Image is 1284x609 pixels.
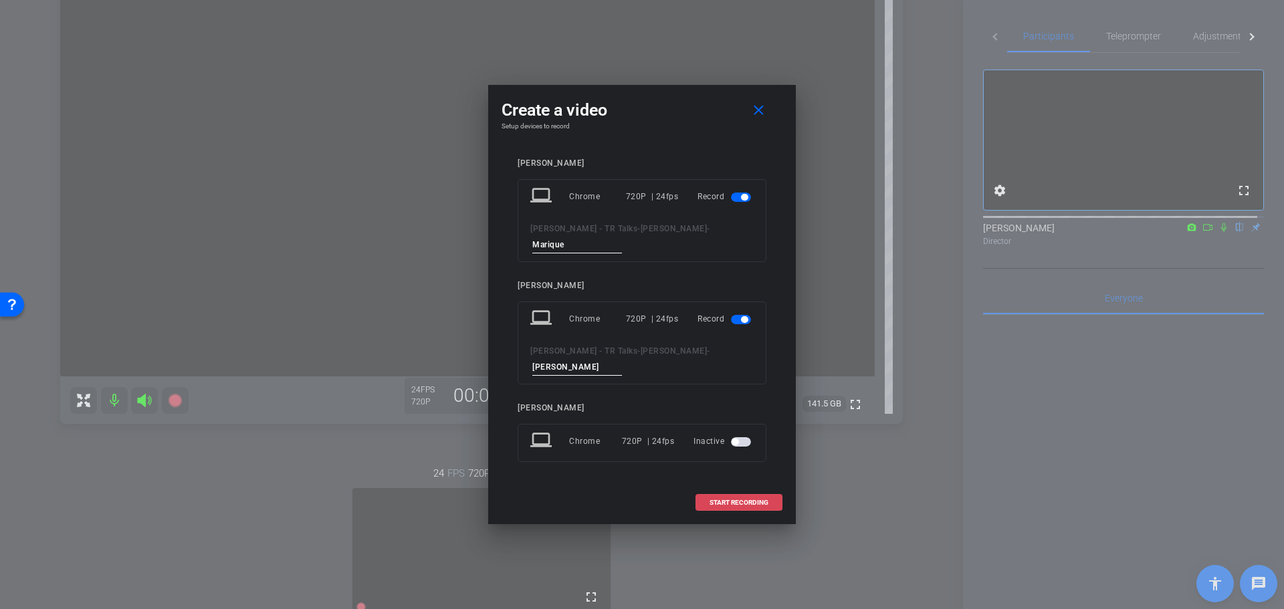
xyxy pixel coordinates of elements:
[530,224,637,233] span: [PERSON_NAME] - TR Talks
[530,346,637,356] span: [PERSON_NAME] - TR Talks
[569,307,626,331] div: Chrome
[637,224,641,233] span: -
[518,281,766,291] div: [PERSON_NAME]
[750,102,767,119] mat-icon: close
[569,429,622,453] div: Chrome
[707,224,710,233] span: -
[518,403,766,413] div: [PERSON_NAME]
[641,224,708,233] span: [PERSON_NAME]
[695,494,782,511] button: START RECORDING
[637,346,641,356] span: -
[532,359,622,376] input: ENTER HERE
[698,307,754,331] div: Record
[530,185,554,209] mat-icon: laptop
[693,429,754,453] div: Inactive
[710,499,768,506] span: START RECORDING
[626,185,679,209] div: 720P | 24fps
[641,346,708,356] span: [PERSON_NAME]
[626,307,679,331] div: 720P | 24fps
[530,429,554,453] mat-icon: laptop
[530,307,554,331] mat-icon: laptop
[532,237,622,253] input: ENTER HERE
[569,185,626,209] div: Chrome
[622,429,675,453] div: 720P | 24fps
[502,98,782,122] div: Create a video
[502,122,782,130] h4: Setup devices to record
[518,158,766,168] div: [PERSON_NAME]
[698,185,754,209] div: Record
[707,346,710,356] span: -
